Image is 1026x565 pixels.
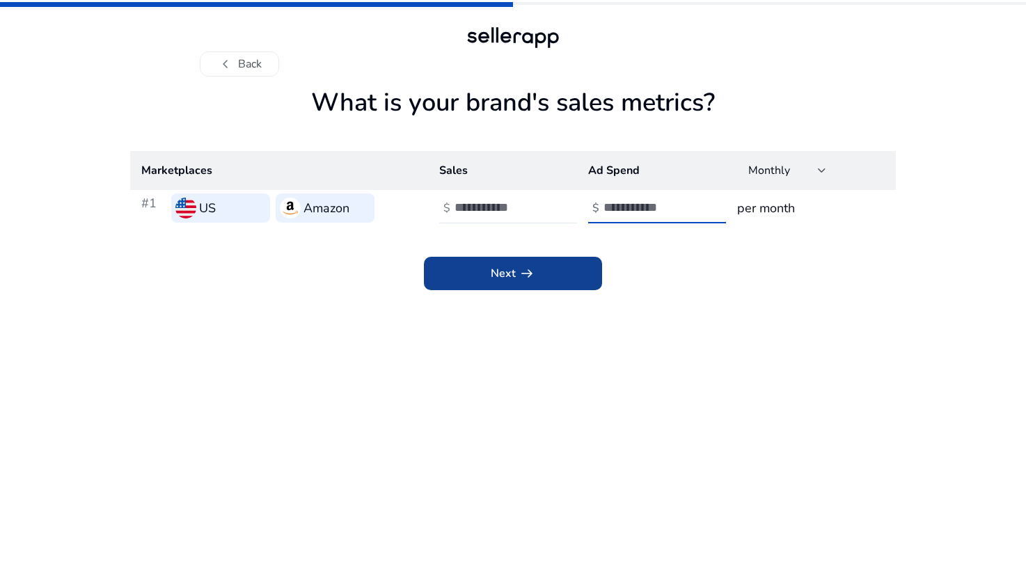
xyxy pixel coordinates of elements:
[175,198,196,218] img: us.svg
[748,163,790,178] span: Monthly
[199,198,216,218] h3: US
[141,193,166,223] h3: #1
[130,151,428,190] th: Marketplaces
[737,198,885,218] h3: per month
[519,265,535,282] span: arrow_right_alt
[443,202,450,215] h4: $
[130,88,896,151] h1: What is your brand's sales metrics?
[491,265,535,282] span: Next
[200,51,279,77] button: chevron_leftBack
[577,151,726,190] th: Ad Spend
[428,151,577,190] th: Sales
[303,198,349,218] h3: Amazon
[592,202,599,215] h4: $
[424,257,602,290] button: Nextarrow_right_alt
[217,56,234,72] span: chevron_left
